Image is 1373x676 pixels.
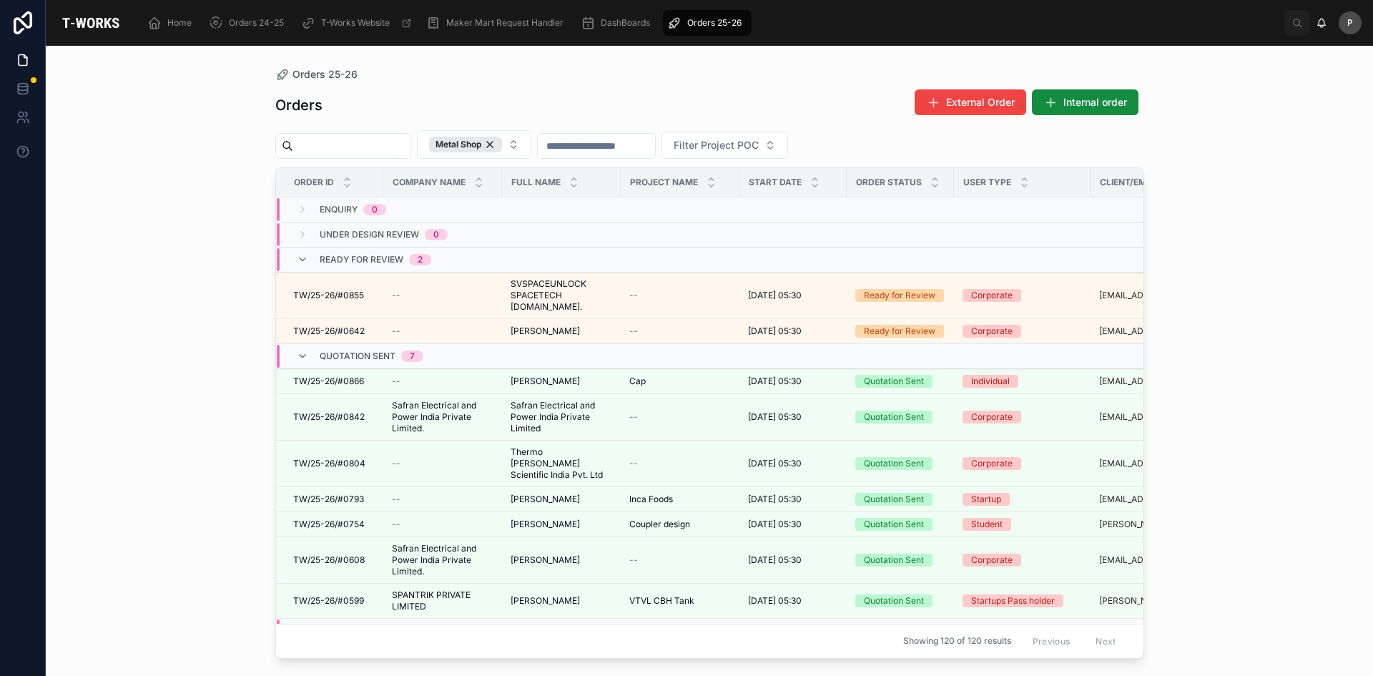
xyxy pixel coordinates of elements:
[511,595,612,607] a: [PERSON_NAME]
[864,375,924,388] div: Quotation Sent
[1099,325,1226,337] a: [EMAIL_ADDRESS][DOMAIN_NAME]
[748,595,802,607] span: [DATE] 05:30
[392,325,493,337] a: --
[320,229,419,240] span: Under Design Review
[629,325,638,337] span: --
[511,278,612,313] a: SVSPACEUNLOCK SPACETECH [DOMAIN_NAME].
[864,554,924,567] div: Quotation Sent
[392,494,493,505] a: --
[511,376,612,387] a: [PERSON_NAME]
[511,376,580,387] span: [PERSON_NAME]
[1099,554,1226,566] a: [EMAIL_ADDRESS][PERSON_NAME][DOMAIN_NAME]
[864,493,924,506] div: Quotation Sent
[687,17,742,29] span: Orders 25-26
[629,290,731,301] a: --
[629,519,690,530] span: Coupler design
[629,411,638,423] span: --
[1099,376,1226,387] a: [EMAIL_ADDRESS][DOMAIN_NAME]
[321,17,390,29] span: T-Works Website
[1099,519,1226,530] a: [PERSON_NAME][EMAIL_ADDRESS][PERSON_NAME][DOMAIN_NAME]
[855,289,945,302] a: Ready for Review
[511,400,612,434] a: Safran Electrical and Power India Private Limited
[855,554,945,567] a: Quotation Sent
[748,376,838,387] a: [DATE] 05:30
[748,411,838,423] a: [DATE] 05:30
[963,554,1082,567] a: Corporate
[629,458,731,469] a: --
[864,325,935,338] div: Ready for Review
[748,325,802,337] span: [DATE] 05:30
[629,494,673,505] span: Inca Foods
[293,325,375,337] a: TW/25-26/#0642
[392,400,493,434] a: Safran Electrical and Power India Private Limited.
[1099,411,1226,423] a: [EMAIL_ADDRESS][PERSON_NAME][DOMAIN_NAME]
[748,290,802,301] span: [DATE] 05:30
[748,494,838,505] a: [DATE] 05:30
[1099,595,1226,607] a: [PERSON_NAME][EMAIL_ADDRESS][DOMAIN_NAME]
[748,554,838,566] a: [DATE] 05:30
[1099,494,1226,505] a: [EMAIL_ADDRESS][DOMAIN_NAME]
[293,595,364,607] span: TW/25-26/#0599
[293,325,365,337] span: TW/25-26/#0642
[963,325,1082,338] a: Corporate
[511,494,612,505] a: [PERSON_NAME]
[511,494,580,505] span: [PERSON_NAME]
[971,457,1013,470] div: Corporate
[392,458,400,469] span: --
[971,518,1003,531] div: Student
[293,494,375,505] a: TW/25-26/#0793
[392,519,400,530] span: --
[1063,95,1127,109] span: Internal order
[971,411,1013,423] div: Corporate
[963,493,1082,506] a: Startup
[293,595,375,607] a: TW/25-26/#0599
[963,518,1082,531] a: Student
[392,290,400,301] span: --
[294,177,334,188] span: Order ID
[856,177,922,188] span: Order Status
[864,289,935,302] div: Ready for Review
[446,17,564,29] span: Maker Mart Request Handler
[392,458,493,469] a: --
[511,519,580,530] span: [PERSON_NAME]
[864,411,924,423] div: Quotation Sent
[275,67,358,82] a: Orders 25-26
[971,493,1001,506] div: Startup
[855,411,945,423] a: Quotation Sent
[511,554,612,566] a: [PERSON_NAME]
[392,376,493,387] a: --
[629,376,646,387] span: Cap
[1099,458,1226,469] a: [EMAIL_ADDRESS][DOMAIN_NAME]
[629,458,638,469] span: --
[372,204,378,215] div: 0
[963,457,1082,470] a: Corporate
[292,67,358,82] span: Orders 25-26
[946,95,1015,109] span: External Order
[1099,290,1226,301] a: [EMAIL_ADDRESS][DOMAIN_NAME]
[629,290,638,301] span: --
[971,289,1013,302] div: Corporate
[630,177,698,188] span: Project Name
[293,290,375,301] a: TW/25-26/#0855
[293,519,365,530] span: TW/25-26/#0754
[855,375,945,388] a: Quotation Sent
[418,254,423,265] div: 2
[864,457,924,470] div: Quotation Sent
[629,494,731,505] a: Inca Foods
[392,543,493,577] a: Safran Electrical and Power India Private Limited.
[855,493,945,506] a: Quotation Sent
[1032,89,1138,115] button: Internal order
[663,10,752,36] a: Orders 25-26
[293,554,365,566] span: TW/25-26/#0608
[392,376,400,387] span: --
[392,494,400,505] span: --
[864,594,924,607] div: Quotation Sent
[748,494,802,505] span: [DATE] 05:30
[511,325,580,337] span: [PERSON_NAME]
[971,554,1013,567] div: Corporate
